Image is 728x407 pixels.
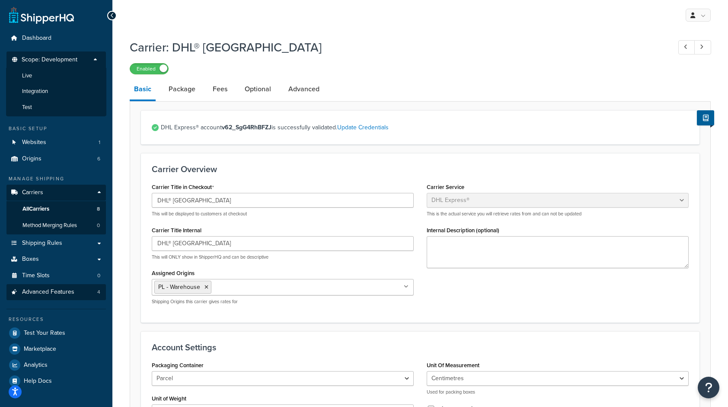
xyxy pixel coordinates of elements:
[22,88,48,95] span: Integration
[6,83,106,99] li: Integration
[130,39,662,56] h1: Carrier: DHL® [GEOGRAPHIC_DATA]
[427,211,689,217] p: This is the actual service you will retrieve rates from and can not be updated
[22,288,74,296] span: Advanced Features
[6,251,106,267] a: Boxes
[6,30,106,46] a: Dashboard
[427,389,689,395] p: Used for packing boxes
[6,268,106,284] li: Time Slots
[6,235,106,251] a: Shipping Rules
[6,135,106,151] a: Websites1
[284,79,324,99] a: Advanced
[22,205,49,213] span: All Carriers
[130,79,156,101] a: Basic
[22,240,62,247] span: Shipping Rules
[427,362,479,369] label: Unit Of Measurement
[152,362,204,369] label: Packaging Container
[130,64,168,74] label: Enabled
[97,272,100,279] span: 0
[6,135,106,151] li: Websites
[6,185,106,201] a: Carriers
[6,99,106,115] li: Test
[6,357,106,373] a: Analytics
[6,325,106,341] a: Test Your Rates
[152,343,689,352] h3: Account Settings
[698,377,719,398] button: Open Resource Center
[164,79,200,99] a: Package
[22,256,39,263] span: Boxes
[97,155,100,163] span: 6
[6,284,106,300] a: Advanced Features4
[6,284,106,300] li: Advanced Features
[161,122,689,134] span: DHL Express® account is successfully validated.
[694,40,711,54] a: Next Record
[22,72,32,80] span: Live
[6,218,106,234] li: Method Merging Rules
[22,56,77,64] span: Scope: Development
[240,79,275,99] a: Optional
[6,316,106,323] div: Resources
[6,341,106,357] a: Marketplace
[22,189,43,196] span: Carriers
[97,288,100,296] span: 4
[697,110,714,125] button: Show Help Docs
[152,211,414,217] p: This will be displayed to customers at checkout
[152,395,186,402] label: Unit of Weight
[427,184,464,190] label: Carrier Service
[208,79,232,99] a: Fees
[152,254,414,260] p: This will ONLY show in ShipperHQ and can be descriptive
[6,68,106,84] li: Live
[24,330,65,337] span: Test Your Rates
[24,362,48,369] span: Analytics
[99,139,100,146] span: 1
[152,227,201,234] label: Carrier Title Internal
[6,218,106,234] a: Method Merging Rules0
[97,205,100,213] span: 8
[22,104,32,111] span: Test
[6,175,106,183] div: Manage Shipping
[22,272,50,279] span: Time Slots
[24,378,52,385] span: Help Docs
[24,346,56,353] span: Marketplace
[152,298,414,305] p: Shipping Origins this carrier gives rates for
[97,222,100,229] span: 0
[22,222,77,229] span: Method Merging Rules
[6,268,106,284] a: Time Slots0
[158,282,200,292] span: PL - Warehouse
[22,139,46,146] span: Websites
[152,270,195,276] label: Assigned Origins
[22,35,51,42] span: Dashboard
[152,164,689,174] h3: Carrier Overview
[427,227,499,234] label: Internal Description (optional)
[6,125,106,132] div: Basic Setup
[6,201,106,217] a: AllCarriers8
[6,373,106,389] a: Help Docs
[152,184,214,191] label: Carrier Title in Checkout
[222,123,271,132] strong: v62_SgG4RhBFZJ
[678,40,695,54] a: Previous Record
[6,151,106,167] li: Origins
[337,123,389,132] a: Update Credentials
[6,185,106,234] li: Carriers
[6,151,106,167] a: Origins6
[22,155,42,163] span: Origins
